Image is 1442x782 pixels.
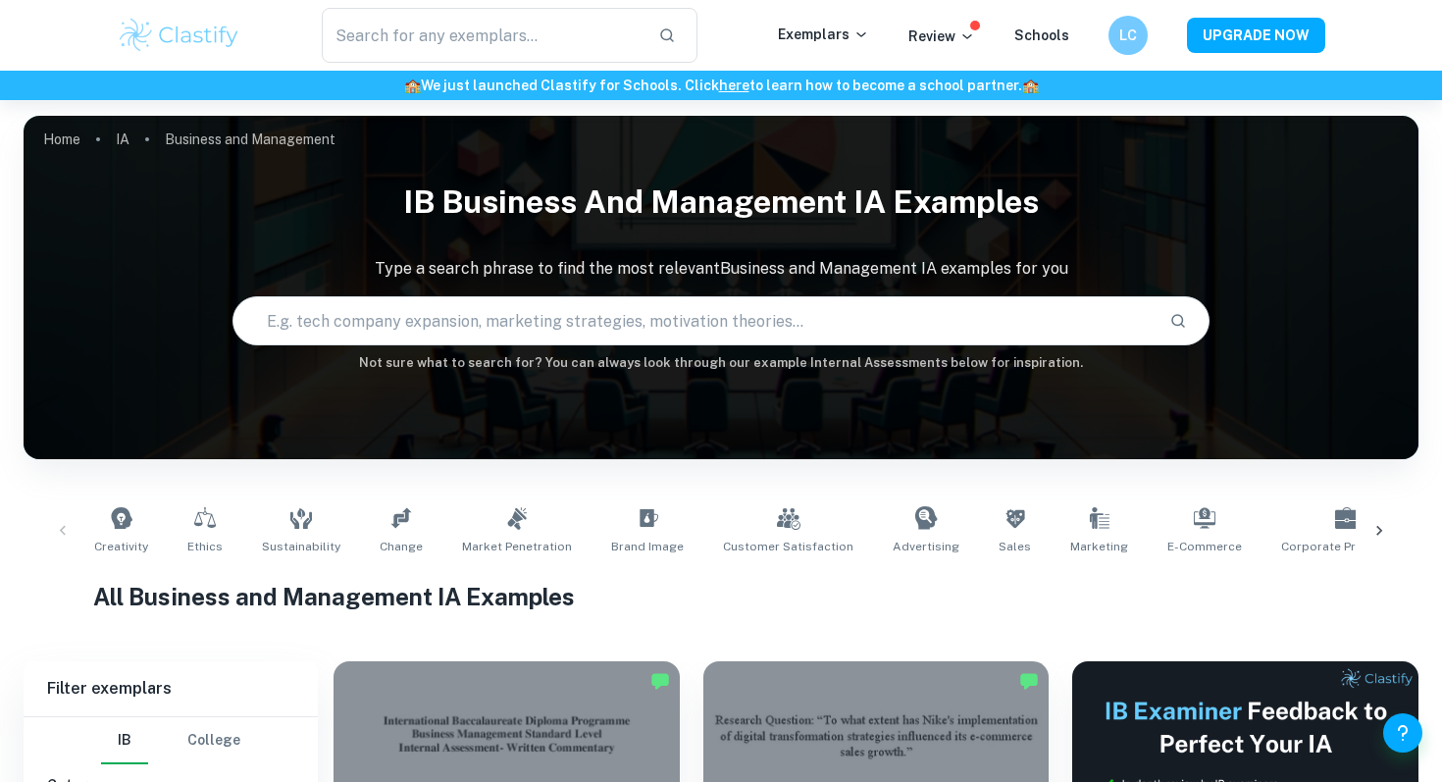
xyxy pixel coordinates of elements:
span: Sustainability [262,538,340,555]
h6: Not sure what to search for? You can always look through our example Internal Assessments below f... [24,353,1418,373]
span: Brand Image [611,538,684,555]
span: 🏫 [1022,78,1039,93]
img: Marked [650,671,670,691]
button: LC [1108,16,1148,55]
button: IB [101,717,148,764]
h6: Filter exemplars [24,661,318,716]
a: IA [116,126,129,153]
h1: IB Business and Management IA examples [24,171,1418,234]
p: Exemplars [778,24,869,45]
span: Marketing [1070,538,1128,555]
h6: LC [1117,25,1140,46]
h1: All Business and Management IA Examples [93,579,1349,614]
div: Filter type choice [101,717,240,764]
span: Sales [999,538,1031,555]
span: Customer Satisfaction [723,538,853,555]
a: here [719,78,749,93]
input: E.g. tech company expansion, marketing strategies, motivation theories... [233,293,1153,348]
p: Business and Management [165,129,335,150]
button: College [187,717,240,764]
span: 🏫 [404,78,421,93]
span: Change [380,538,423,555]
button: Help and Feedback [1383,713,1422,753]
span: E-commerce [1167,538,1242,555]
a: Schools [1014,27,1069,43]
input: Search for any exemplars... [322,8,643,63]
h6: We just launched Clastify for Schools. Click to learn how to become a school partner. [4,75,1438,96]
img: Marked [1019,671,1039,691]
span: Advertising [893,538,959,555]
span: Corporate Profitability [1281,538,1412,555]
span: Market Penetration [462,538,572,555]
span: Ethics [187,538,223,555]
p: Review [908,26,975,47]
button: UPGRADE NOW [1187,18,1325,53]
a: Home [43,126,80,153]
span: Creativity [94,538,148,555]
img: Clastify logo [117,16,241,55]
button: Search [1161,304,1195,338]
p: Type a search phrase to find the most relevant Business and Management IA examples for you [24,257,1418,281]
